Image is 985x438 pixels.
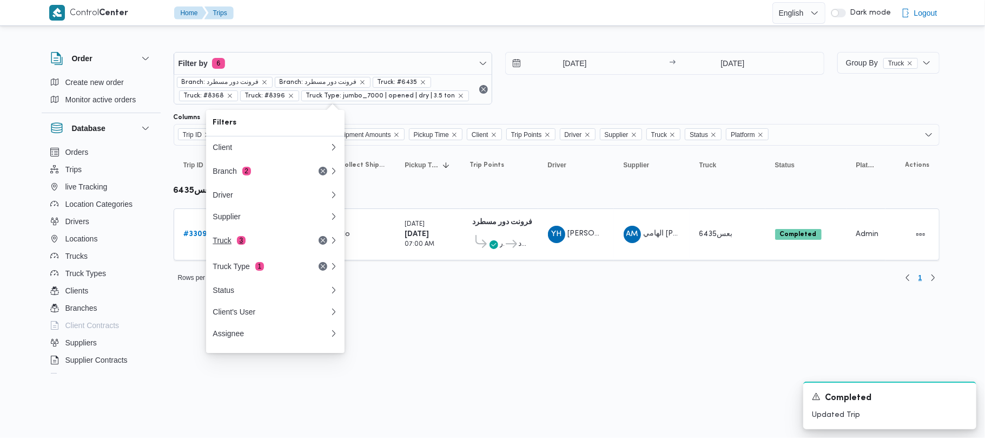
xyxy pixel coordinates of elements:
[699,231,733,238] span: بعس6435
[420,79,426,86] button: remove selected entity
[927,271,940,284] button: Next page
[825,392,871,405] span: Completed
[237,236,246,245] span: 3
[470,161,505,169] span: Trip Points
[506,128,556,140] span: Trip Points
[65,232,98,245] span: Locations
[275,77,371,88] span: Branch: فرونت دور مسطرد
[771,156,841,174] button: Status
[46,369,156,386] button: Devices
[883,58,918,69] span: Truck
[409,128,462,140] span: Pickup Time
[179,57,208,70] span: Filter by
[65,93,136,106] span: Monitor active orders
[206,323,345,344] button: Assignee
[46,265,156,282] button: Truck Types
[378,77,418,87] span: Truck: #6435
[206,136,345,158] button: Client
[46,195,156,213] button: Location Categories
[405,241,435,247] small: 07:00 AM
[519,238,528,251] span: فرونت دور مسطرد
[669,60,676,67] div: →
[46,230,156,247] button: Locations
[905,161,930,169] span: Actions
[393,132,400,138] button: Remove Collect Shipment Amounts from selection in this group
[206,227,345,253] button: Truck3Remove
[206,158,345,184] button: Branch2Remove
[775,161,795,169] span: Status
[852,156,880,174] button: Platform
[644,230,728,237] span: الهامي [PERSON_NAME]
[206,301,345,323] button: Client's User
[174,6,207,19] button: Home
[846,58,918,67] span: Group By Truck
[177,77,273,88] span: Branch: فرونت دور مسطرد
[912,226,929,243] button: Actions
[315,129,391,141] span: Collect Shipment Amounts
[212,58,225,69] span: 6 active filters
[837,52,940,74] button: Group ByTruckremove selected entity
[888,58,904,68] span: Truck
[405,221,425,227] small: [DATE]
[206,206,345,227] button: Supplier
[213,143,329,152] div: Client
[184,228,216,241] a: #330998
[600,128,642,140] span: Supplier
[46,351,156,369] button: Supplier Contracts
[46,282,156,299] button: Clients
[174,113,201,122] label: Columns
[551,226,561,243] span: YH
[213,167,303,175] div: Branch
[49,5,65,21] img: X8yXhbKr1z7QwAAAABJRU5ErkJggg==
[340,230,351,239] div: No
[65,284,89,297] span: Clients
[560,128,596,140] span: Driver
[42,74,161,113] div: Order
[472,129,488,141] span: Client
[451,132,458,138] button: Remove Pickup Time from selection in this group
[182,77,259,87] span: Branch: فرونت دور مسطرد
[726,128,769,140] span: Platform
[46,161,156,178] button: Trips
[65,371,92,384] span: Devices
[242,167,251,175] span: 2
[46,74,156,91] button: Create new order
[619,156,684,174] button: Supplier
[46,178,156,195] button: live Tracking
[50,52,152,65] button: Order
[46,91,156,108] button: Monitor active orders
[924,130,933,139] button: Open list of options
[405,231,429,238] b: [DATE]
[624,161,650,169] span: Supplier
[179,156,222,174] button: Trip ID
[213,236,303,245] div: Truck
[500,238,504,251] span: قسم العبور
[812,409,968,421] p: Updated Trip
[65,215,89,228] span: Drivers
[213,308,329,316] div: Client's User
[174,53,492,74] button: Filter by6 active filters
[184,231,216,238] b: # 330998
[178,271,230,284] span: Rows per page : 10
[316,165,329,178] button: Remove
[65,198,133,211] span: Location Categories
[255,262,264,271] span: 1
[213,286,329,295] div: Status
[72,122,105,135] h3: Database
[511,129,542,141] span: Trip Points
[757,132,764,138] button: Remove Platform from selection in this group
[780,231,817,238] b: Completed
[213,329,329,338] div: Assignee
[473,219,533,226] b: فرونت دور مسطرد
[731,129,755,141] span: Platform
[245,91,286,101] span: Truck: #8396
[213,191,329,199] div: Driver
[477,83,490,96] button: Remove
[46,317,156,334] button: Client Contracts
[316,234,329,247] button: Remove
[206,253,345,279] button: Truck Type1Remove
[605,129,629,141] span: Supplier
[565,129,582,141] span: Driver
[401,156,455,174] button: Pickup TimeSorted in descending order
[178,128,216,140] span: Trip ID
